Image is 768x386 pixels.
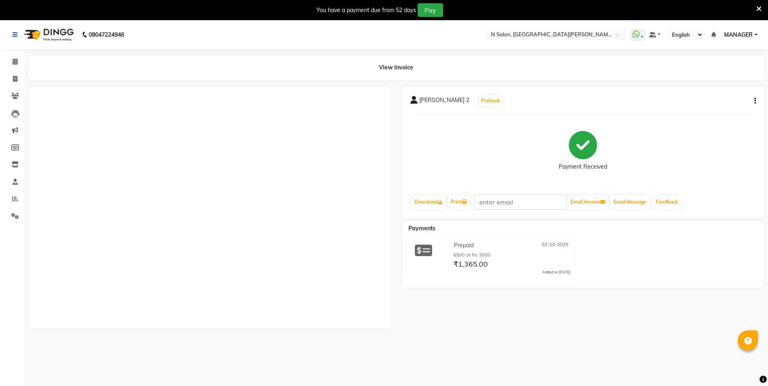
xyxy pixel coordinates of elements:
div: 6500 at Rs. 5000 [454,252,570,259]
button: Email Invoice [567,195,608,209]
button: Send Message [610,195,649,209]
iframe: chat widget [734,354,760,378]
img: logo [21,23,76,46]
span: 02-10-2025 [542,241,568,250]
div: View Invoice [28,55,764,80]
span: Payments [408,225,435,232]
div: Added on [DATE] [542,269,570,275]
a: Download [411,195,446,209]
div: Payment Received [559,163,607,171]
span: ₹1,365.00 [454,259,488,271]
a: Print [447,195,470,209]
button: Prebook [479,95,502,106]
span: [PERSON_NAME] 2 [419,96,469,107]
b: 08047224946 [89,23,124,46]
span: MANAGER [724,31,753,39]
a: Feedback [653,195,681,209]
span: Prepaid [454,241,474,250]
button: Pay [418,3,443,17]
input: enter email [474,194,567,210]
div: You have a payment due from 52 days [316,6,416,15]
